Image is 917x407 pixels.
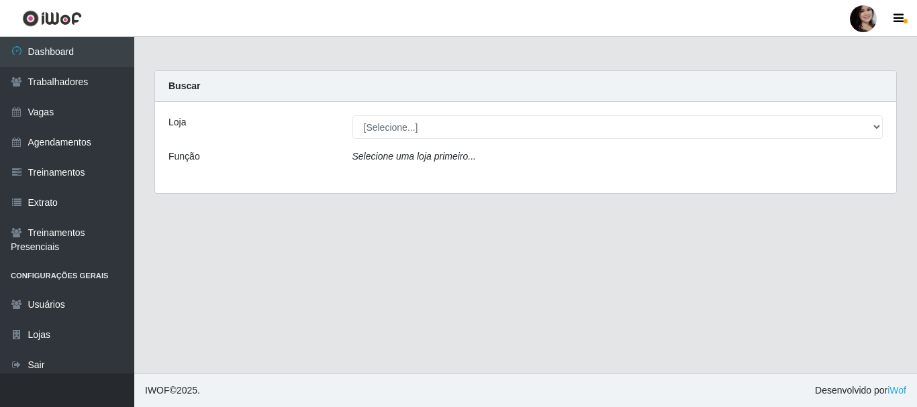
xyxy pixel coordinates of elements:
label: Função [168,150,200,164]
span: Desenvolvido por [815,384,906,398]
img: CoreUI Logo [22,10,82,27]
a: iWof [887,385,906,396]
span: © 2025 . [145,384,200,398]
span: IWOF [145,385,170,396]
strong: Buscar [168,80,200,91]
i: Selecione uma loja primeiro... [352,151,476,162]
label: Loja [168,115,186,129]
